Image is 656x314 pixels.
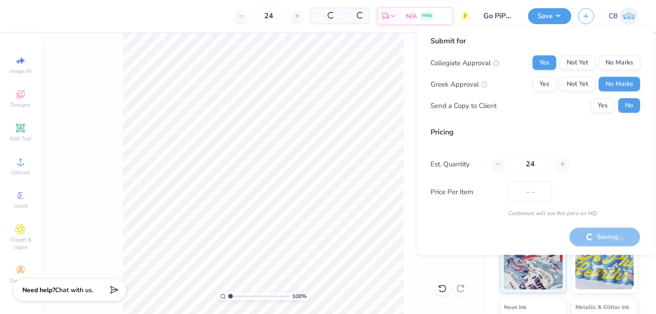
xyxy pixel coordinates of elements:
[560,77,595,92] button: Not Yet
[430,79,487,89] div: Greek Approval
[430,127,640,138] div: Pricing
[422,13,432,19] span: FREE
[508,154,552,175] input: – –
[10,67,31,75] span: Image AI
[504,302,526,312] span: Neon Ink
[620,7,638,25] img: Caroline Beach
[10,101,31,108] span: Designs
[477,7,521,25] input: Untitled Design
[22,286,55,294] strong: Need help?
[5,236,36,251] span: Clipart & logos
[430,100,497,111] div: Send a Copy to Client
[560,56,595,70] button: Not Yet
[575,244,634,289] img: Puff Ink
[14,202,28,210] span: Greek
[11,169,30,176] span: Upload
[504,244,563,289] img: Standard
[599,56,640,70] button: No Marks
[430,209,640,217] div: Customers will see this price on HQ.
[591,98,615,113] button: Yes
[10,135,31,142] span: Add Text
[575,302,629,312] span: Metallic & Glitter Ink
[292,292,307,300] span: 100 %
[430,159,485,169] label: Est. Quantity
[533,56,556,70] button: Yes
[430,57,499,68] div: Collegiate Approval
[618,98,640,113] button: No
[10,277,31,284] span: Decorate
[406,11,417,21] span: N/A
[599,77,640,92] button: No Marks
[430,36,640,46] div: Submit for
[55,286,93,294] span: Chat with us.
[533,77,556,92] button: Yes
[430,186,501,197] label: Price Per Item
[251,8,287,24] input: – –
[528,8,571,24] button: Save
[609,11,618,21] span: CB
[609,7,638,25] a: CB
